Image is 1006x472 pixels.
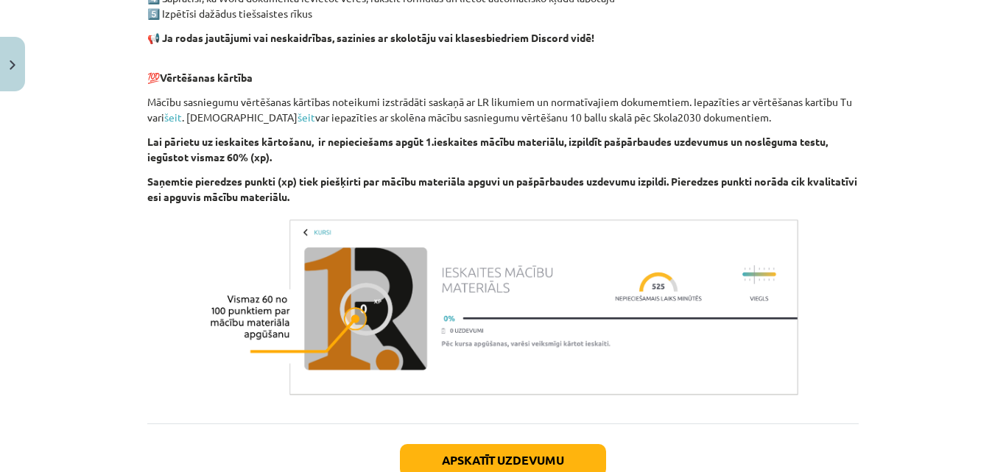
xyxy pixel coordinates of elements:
[147,31,594,44] strong: 📢 Ja rodas jautājumi vai neskaidrības, sazinies ar skolotāju vai klasesbiedriem Discord vidē!
[298,110,315,124] a: šeit
[147,175,857,203] b: Saņemtie pieredzes punkti (xp) tiek piešķirti par mācību materiāla apguvi un pašpārbaudes uzdevum...
[10,60,15,70] img: icon-close-lesson-0947bae3869378f0d4975bcd49f059093ad1ed9edebbc8119c70593378902aed.svg
[164,110,182,124] a: šeit
[160,71,253,84] b: Vērtēšanas kārtība
[147,54,859,85] p: 💯
[147,135,828,163] b: Lai pārietu uz ieskaites kārtošanu, ir nepieciešams apgūt 1.ieskaites mācību materiālu, izpildīt ...
[147,94,859,125] p: Mācību sasniegumu vērtēšanas kārtības noteikumi izstrādāti saskaņā ar LR likumiem un normatīvajie...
